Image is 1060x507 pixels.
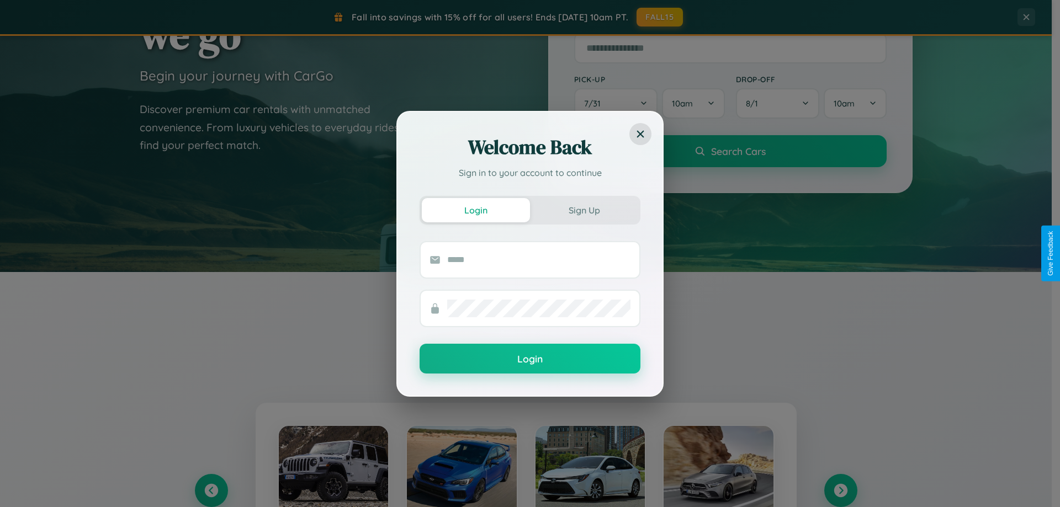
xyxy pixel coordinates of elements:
[422,198,530,222] button: Login
[1047,231,1054,276] div: Give Feedback
[420,134,640,161] h2: Welcome Back
[420,166,640,179] p: Sign in to your account to continue
[530,198,638,222] button: Sign Up
[420,344,640,373] button: Login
